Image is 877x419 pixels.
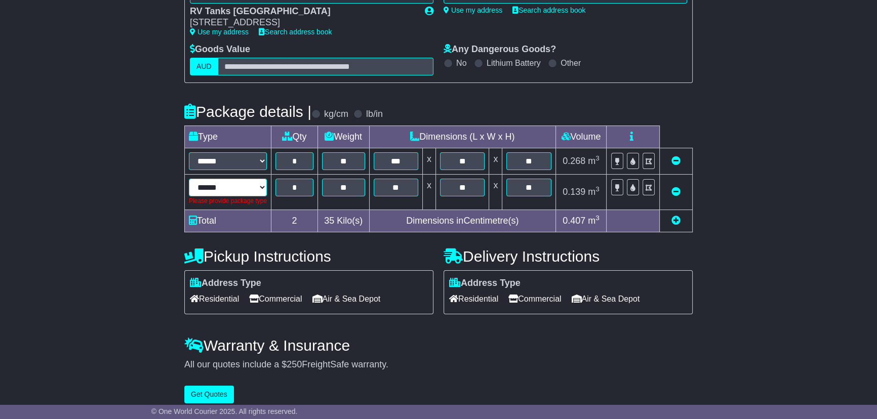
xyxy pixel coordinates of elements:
div: All our quotes include a $ FreightSafe warranty. [184,359,693,370]
sup: 3 [595,154,600,162]
td: Kilo(s) [317,209,369,232]
button: Get Quotes [184,386,234,403]
a: Use my address [190,28,249,36]
a: Remove this item [671,156,681,166]
td: x [423,148,436,174]
h4: Package details | [184,103,311,120]
td: Dimensions in Centimetre(s) [369,209,555,232]
td: 2 [271,209,318,232]
label: Any Dangerous Goods? [444,44,556,55]
span: 0.139 [563,187,585,197]
div: Please provide package type [189,196,267,205]
label: Address Type [190,278,261,289]
td: Volume [555,125,606,148]
label: No [456,58,466,68]
sup: 3 [595,214,600,222]
a: Remove this item [671,187,681,197]
a: Search address book [259,28,332,36]
h4: Delivery Instructions [444,248,693,265]
label: Lithium Battery [487,58,541,68]
span: 0.268 [563,156,585,166]
label: AUD [190,58,218,75]
td: Qty [271,125,318,148]
span: m [588,187,600,197]
a: Search address book [512,6,585,14]
span: Residential [190,291,239,307]
td: x [489,174,502,209]
a: Use my address [444,6,502,14]
td: Type [185,125,271,148]
div: [STREET_ADDRESS] [190,17,415,28]
label: Address Type [449,278,521,289]
td: x [423,174,436,209]
td: Dimensions (L x W x H) [369,125,555,148]
span: Commercial [249,291,302,307]
span: 0.407 [563,216,585,226]
span: Commercial [508,291,561,307]
span: Air & Sea Depot [572,291,640,307]
span: 250 [287,359,302,369]
span: Air & Sea Depot [312,291,381,307]
td: x [489,148,502,174]
td: Weight [317,125,369,148]
a: Add new item [671,216,681,226]
sup: 3 [595,185,600,193]
span: 35 [324,216,334,226]
label: lb/in [366,109,383,120]
div: RV Tanks [GEOGRAPHIC_DATA] [190,6,415,17]
label: kg/cm [324,109,348,120]
h4: Warranty & Insurance [184,337,693,354]
label: Other [561,58,581,68]
span: m [588,216,600,226]
label: Goods Value [190,44,250,55]
span: m [588,156,600,166]
span: Residential [449,291,498,307]
span: © One World Courier 2025. All rights reserved. [151,407,298,415]
h4: Pickup Instructions [184,248,433,265]
td: Total [185,209,271,232]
